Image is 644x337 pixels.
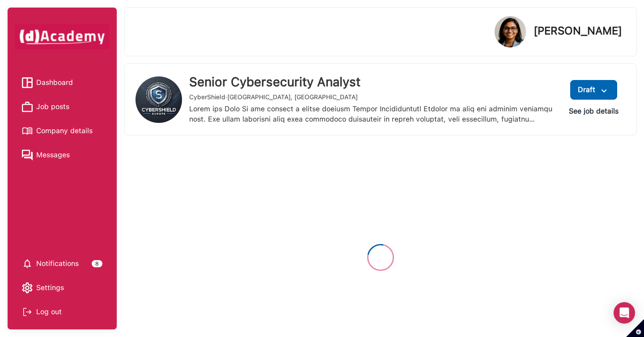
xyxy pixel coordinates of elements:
div: 8 [92,260,102,267]
a: Company details iconCompany details [22,124,102,138]
img: setting [22,282,33,293]
span: Messages [36,148,70,162]
div: Log out [22,305,102,319]
img: Log out [22,307,33,317]
img: setting [22,258,33,269]
a: Messages iconMessages [22,148,102,162]
div: CyberShield · [GEOGRAPHIC_DATA], [GEOGRAPHIC_DATA] [189,93,555,101]
a: Job posts iconJob posts [22,100,102,114]
button: Draftmenu [570,80,617,100]
img: Job posts icon [22,101,33,112]
img: Profile [495,16,526,47]
div: oval-loading [367,244,394,271]
img: job-image [136,76,182,123]
button: See job details [562,103,626,119]
span: Job posts [36,100,69,114]
img: menu [599,85,610,97]
span: Settings [36,281,64,295]
img: dAcademy [15,24,110,49]
img: Messages icon [22,150,33,160]
span: Notifications [36,257,79,270]
div: Draft [578,84,610,96]
div: Open Intercom Messenger [614,302,635,324]
img: Company details icon [22,126,33,136]
button: Set cookie preferences [626,319,644,337]
a: Dashboard iconDashboard [22,76,102,89]
img: Dashboard icon [22,77,33,88]
span: Dashboard [36,76,73,89]
p: [PERSON_NAME] [534,25,622,36]
div: Senior Cybersecurity Analyst [189,75,555,90]
span: Company details [36,124,93,138]
div: Lorem ips Dolo Si ame consect a elitse doeiusm Tempor Incididuntutl Etdolor ma aliq eni adminim v... [189,104,555,124]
